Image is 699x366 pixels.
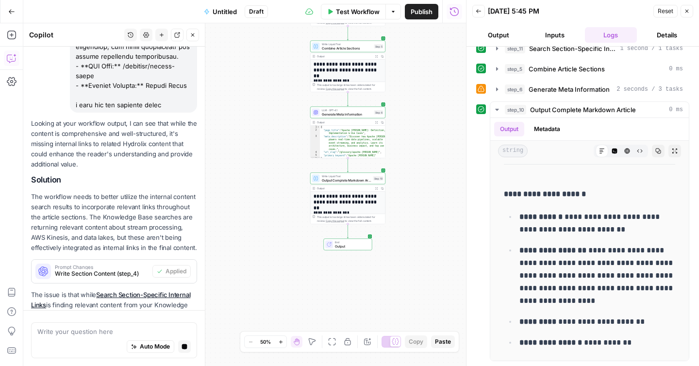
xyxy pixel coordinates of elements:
div: 2 [311,129,320,135]
span: Generate Meta Information [529,84,610,94]
button: Reset [653,5,678,17]
div: Step 5 [374,44,383,49]
button: Details [641,27,693,43]
div: 0 ms [490,118,689,361]
div: 3 [311,135,320,151]
div: Copilot [29,30,121,40]
div: This output is too large & has been abbreviated for review. to view the full content. [317,83,383,91]
span: Write Liquid Text [322,42,372,46]
span: 2 seconds / 3 tasks [616,85,683,94]
div: 4 [311,151,320,154]
span: LLM · GPT-4.1 [322,108,372,112]
span: Output Complete Markdown Article [322,178,371,183]
div: Output [317,120,372,124]
button: Metadata [528,122,566,136]
button: Publish [405,4,438,19]
span: step_11 [505,44,525,53]
span: step_10 [505,105,526,115]
span: Output Complete Markdown Article [530,105,636,115]
p: The workflow needs to better utilize the internal content search results to incorporate relevant ... [31,192,197,253]
span: End [335,240,368,244]
span: Test Workflow [336,7,380,17]
span: 0 ms [669,105,683,114]
g: Edge from step_10 to end [347,224,349,238]
span: 1 second / 1 tasks [620,44,683,53]
button: Output [494,122,524,136]
div: 6 [311,157,320,161]
span: 0 ms [669,65,683,73]
div: 1 [311,126,320,129]
span: Prompt Changes [55,265,149,269]
div: Output [317,186,372,190]
span: Publish [411,7,433,17]
span: string [498,145,528,157]
span: Write Section Content (step_4) [55,269,149,278]
span: Untitled [213,7,237,17]
span: 50% [260,338,271,346]
button: Copy [405,335,427,348]
span: Output [335,244,368,249]
div: 5 [311,154,320,157]
div: EndOutput [310,239,385,250]
span: Copy the output [326,87,344,90]
h2: Solution [31,175,197,184]
div: Output [317,54,372,58]
p: Looking at your workflow output, I can see that while the content is comprehensive and well-struc... [31,118,197,170]
div: Step 10 [373,176,383,181]
span: Search Section-Specific Internal Links [529,44,616,53]
span: step_5 [505,64,525,74]
button: Auto Mode [127,340,174,353]
span: Combine Article Sections [529,64,605,74]
button: Inputs [529,27,581,43]
span: Toggle code folding, rows 1 through 6 [317,126,320,129]
span: Applied [166,267,186,276]
button: Paste [431,335,455,348]
button: Output [472,27,525,43]
div: LLM · GPT-4.1Generate Meta InformationStep 6Output{ "page_title":"Apache [PERSON_NAME]: Definitio... [310,107,385,158]
div: Step 6 [374,110,383,115]
span: Write Liquid Text [322,174,371,178]
a: Search Section-Specific Internal Links [31,291,190,309]
button: Test Workflow [321,4,385,19]
div: This output is too large & has been abbreviated for review. to view the full content. [317,215,383,223]
span: Generate Meta Information [322,112,372,116]
g: Edge from step_11 to step_5 [347,26,349,40]
g: Edge from step_5 to step_6 [347,92,349,106]
button: Applied [152,265,191,278]
span: Reset [658,7,673,16]
span: Combine Article Sections [322,46,372,50]
g: Edge from step_6 to step_10 [347,158,349,172]
button: Untitled [198,4,243,19]
span: step_6 [505,84,525,94]
button: 2 seconds / 3 tasks [490,82,689,97]
span: Auto Mode [140,342,170,351]
span: Copy the output [326,219,344,222]
button: 0 ms [490,61,689,77]
span: Paste [435,337,451,346]
span: Draft [249,7,264,16]
button: 1 second / 1 tasks [490,41,689,56]
button: 0 ms [490,102,689,117]
button: Logs [585,27,637,43]
span: Copy [409,337,423,346]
